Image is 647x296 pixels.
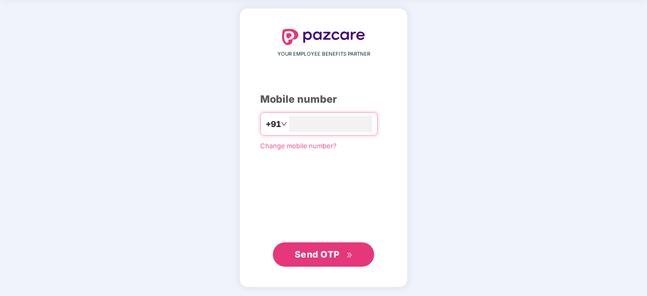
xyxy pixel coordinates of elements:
[273,242,374,267] button: Send OTPdouble-right
[281,121,287,127] span: down
[277,50,370,58] span: YOUR EMPLOYEE BENEFITS PARTNER
[260,92,387,107] div: Mobile number
[282,29,365,45] img: logo
[266,118,281,131] span: +91
[346,252,353,259] span: double-right
[260,142,337,150] a: Change mobile number?
[295,249,340,260] span: Send OTP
